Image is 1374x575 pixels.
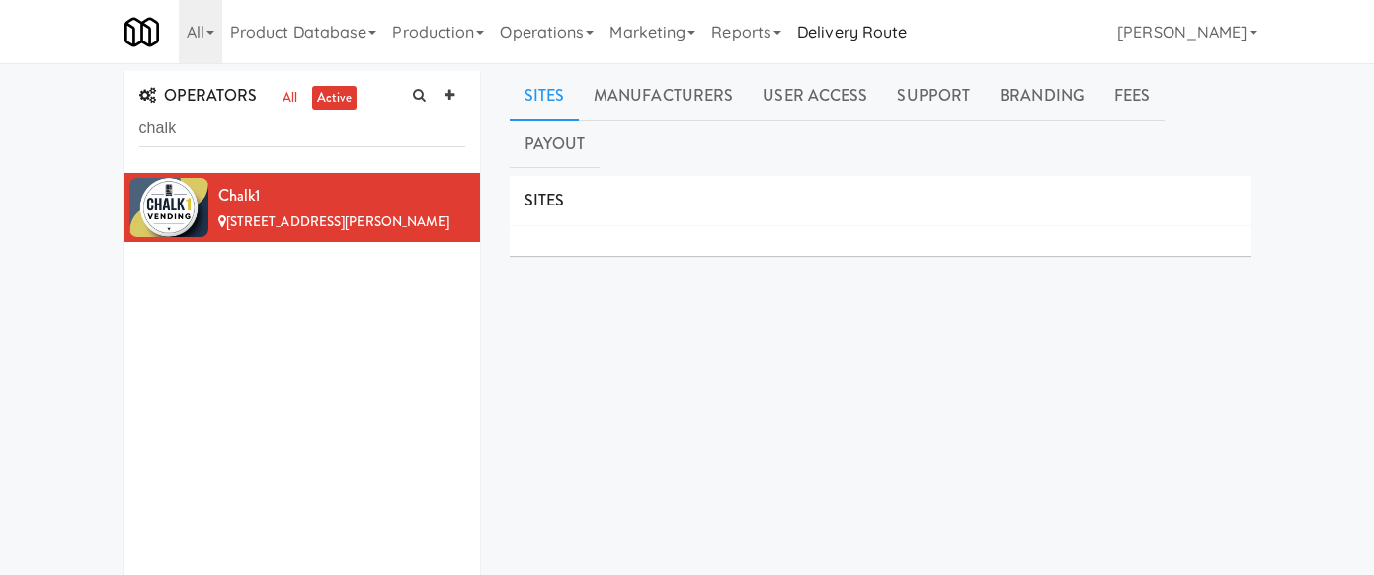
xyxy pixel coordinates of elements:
[579,71,748,121] a: Manufacturers
[985,71,1099,121] a: Branding
[124,173,480,242] li: Chalk1[STREET_ADDRESS][PERSON_NAME]
[124,15,159,49] img: Micromart
[278,86,302,111] a: all
[748,71,882,121] a: User Access
[218,181,465,210] div: Chalk1
[882,71,985,121] a: Support
[510,71,580,121] a: Sites
[510,120,601,169] a: Payout
[139,111,465,147] input: Search Operator
[525,189,565,211] span: SITES
[1099,71,1165,121] a: Fees
[312,86,358,111] a: active
[226,212,450,231] span: [STREET_ADDRESS][PERSON_NAME]
[139,84,258,107] span: OPERATORS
